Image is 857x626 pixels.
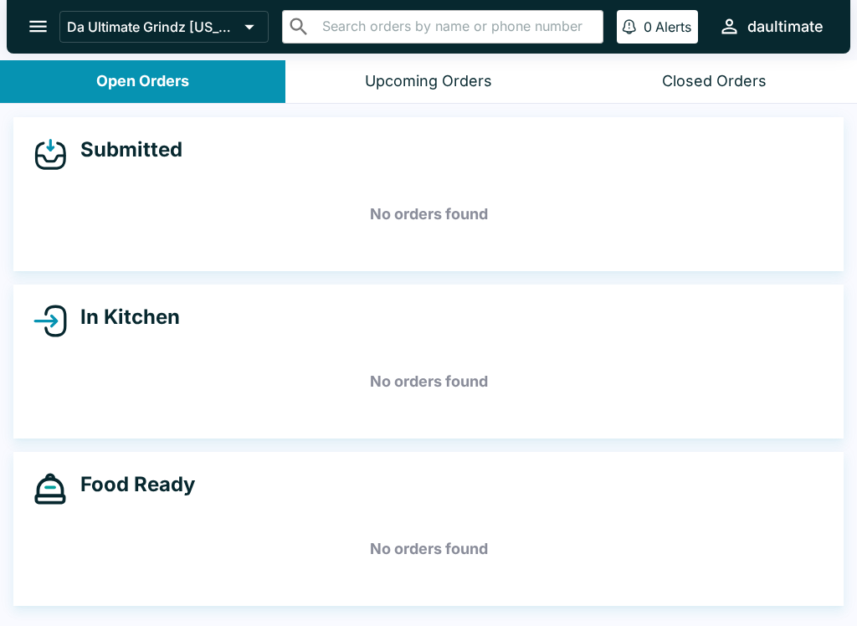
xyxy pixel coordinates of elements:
h5: No orders found [33,184,824,244]
button: Da Ultimate Grindz [US_STATE] [59,11,269,43]
div: daultimate [747,17,824,37]
h5: No orders found [33,351,824,412]
h4: Food Ready [67,472,195,497]
button: open drawer [17,5,59,48]
input: Search orders by name or phone number [317,15,596,38]
h4: Submitted [67,137,182,162]
div: Upcoming Orders [365,72,492,91]
button: daultimate [711,8,830,44]
h5: No orders found [33,519,824,579]
p: Alerts [655,18,691,35]
div: Closed Orders [662,72,767,91]
p: 0 [644,18,652,35]
h4: In Kitchen [67,305,180,330]
p: Da Ultimate Grindz [US_STATE] [67,18,238,35]
div: Open Orders [96,72,189,91]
